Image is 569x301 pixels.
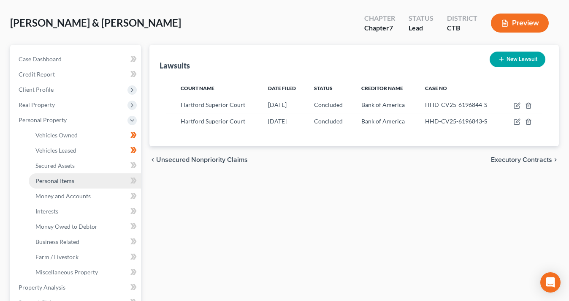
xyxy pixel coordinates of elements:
a: Vehicles Leased [29,143,141,158]
span: Case No [425,85,447,91]
span: HHD-CV25-6196843-S [425,118,487,125]
i: chevron_left [149,156,156,163]
span: Farm / Livestock [35,253,79,260]
div: CTB [447,23,477,33]
a: Personal Items [29,173,141,189]
button: New Lawsuit [490,52,545,67]
a: Money Owed to Debtor [29,219,141,234]
span: Hartford Superior Court [181,101,245,108]
a: Money and Accounts [29,189,141,204]
div: Chapter [364,23,395,33]
button: Preview [491,14,549,33]
span: Miscellaneous Property [35,268,98,276]
a: Miscellaneous Property [29,265,141,280]
span: Court Name [181,85,214,91]
span: Concluded [314,101,343,108]
a: Credit Report [12,67,141,82]
span: 7 [389,24,393,32]
span: Date Filed [268,85,296,91]
span: Vehicles Owned [35,131,78,139]
div: Status [409,14,434,23]
span: [DATE] [268,118,287,125]
span: Case Dashboard [19,55,62,63]
span: Creditor Name [361,85,403,91]
button: Executory Contracts chevron_right [491,156,559,163]
span: Personal Items [35,177,74,184]
span: Money and Accounts [35,192,91,200]
span: Real Property [19,101,55,108]
a: Business Related [29,234,141,249]
span: Client Profile [19,86,54,93]
span: Unsecured Nonpriority Claims [156,156,248,163]
span: Interests [35,208,58,215]
a: Farm / Livestock [29,249,141,265]
a: Interests [29,204,141,219]
span: Bank of America [361,101,405,108]
div: Open Intercom Messenger [540,272,561,293]
span: Executory Contracts [491,156,552,163]
span: Personal Property [19,116,67,123]
span: Business Related [35,238,79,245]
a: Secured Assets [29,158,141,173]
div: Chapter [364,14,395,23]
button: chevron_left Unsecured Nonpriority Claims [149,156,248,163]
a: Case Dashboard [12,52,141,67]
a: Vehicles Owned [29,128,141,143]
span: Property Analysis [19,284,65,291]
span: Money Owed to Debtor [35,223,98,230]
div: District [447,14,477,23]
span: Status [314,85,333,91]
div: Lead [409,23,434,33]
span: [DATE] [268,101,287,108]
span: Secured Assets [35,162,75,169]
span: Hartford Superior Court [181,118,245,125]
span: Vehicles Leased [35,147,76,154]
i: chevron_right [552,156,559,163]
span: Concluded [314,118,343,125]
span: Credit Report [19,71,55,78]
span: [PERSON_NAME] & [PERSON_NAME] [10,16,181,29]
a: Property Analysis [12,280,141,295]
div: Lawsuits [160,60,190,71]
span: HHD-CV25-6196844-S [425,101,487,108]
span: Bank of America [361,118,405,125]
